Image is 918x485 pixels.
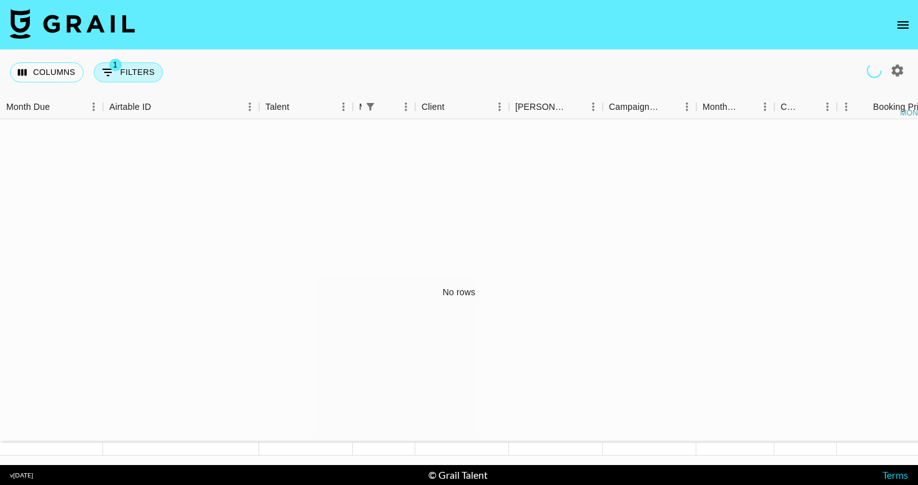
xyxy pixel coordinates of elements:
div: © Grail Talent [428,469,488,481]
button: Show filters [362,98,379,115]
div: Campaign (Type) [603,95,696,119]
div: Client [415,95,509,119]
button: Menu [818,97,837,116]
div: Airtable ID [109,95,151,119]
div: Manager [359,95,362,119]
div: Manager [353,95,415,119]
div: 1 active filter [362,98,379,115]
div: Currency [781,95,801,119]
button: Menu [678,97,696,116]
a: Terms [882,469,908,481]
button: Sort [50,98,67,115]
div: Talent [259,95,353,119]
span: Refreshing users, talent, clients, campaigns, managers... [867,63,882,78]
button: Menu [756,97,774,116]
button: Menu [397,97,415,116]
button: Menu [584,97,603,116]
div: Month Due [6,95,50,119]
div: Currency [774,95,837,119]
img: Grail Talent [10,9,135,39]
span: 1 [109,59,122,71]
button: Menu [84,97,103,116]
button: Sort [738,98,756,115]
div: Airtable ID [103,95,259,119]
button: open drawer [891,12,916,37]
button: Show filters [94,62,163,82]
div: Talent [265,95,289,119]
div: v [DATE] [10,471,33,479]
div: Month Due [703,95,738,119]
button: Menu [837,97,856,116]
button: Sort [660,98,678,115]
button: Menu [240,97,259,116]
button: Sort [289,98,307,115]
button: Sort [379,98,397,115]
div: Month Due [696,95,774,119]
button: Menu [334,97,353,116]
div: [PERSON_NAME] [515,95,566,119]
button: Sort [856,98,873,115]
button: Menu [490,97,509,116]
div: Client [422,95,445,119]
div: Campaign (Type) [609,95,660,119]
button: Sort [445,98,462,115]
button: Sort [566,98,584,115]
button: Sort [151,98,169,115]
button: Sort [801,98,818,115]
button: Select columns [10,62,84,82]
div: Booker [509,95,603,119]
